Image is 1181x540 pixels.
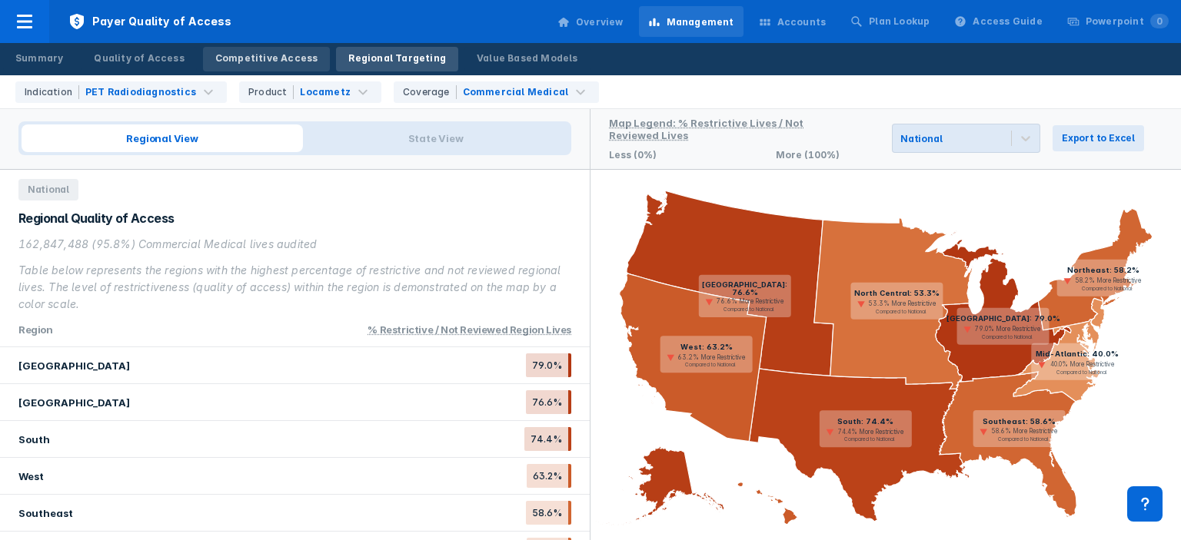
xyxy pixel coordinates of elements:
[18,470,44,482] div: West
[973,15,1042,28] div: Access Guide
[1075,277,1142,284] text: 58.2% More Restrictive
[18,433,50,446] div: South
[25,85,79,99] div: Indication
[348,51,446,65] div: Regional Targeting
[680,343,733,351] text: West: 63.2%
[685,362,736,368] text: Compared to National
[776,149,840,161] p: More (100%)
[464,47,590,71] a: Value Based Models
[526,390,571,414] span: 76.6%
[667,15,734,29] div: Management
[526,501,571,525] span: 58.6%
[639,6,744,37] a: Management
[18,210,571,227] div: Regional Quality of Access
[869,15,930,28] div: Plan Lookup
[248,85,294,99] div: Product
[1086,15,1169,28] div: Powerpoint
[368,323,571,336] div: % Restrictive / Not Reviewed region Lives
[524,427,571,451] span: 74.4%
[946,314,1060,323] text: [GEOGRAPHIC_DATA]: 79.0%
[975,325,1041,333] text: 79.0% More Restrictive
[548,6,633,37] a: Overview
[1062,131,1135,145] span: Export to Excel
[18,262,571,313] div: Table below represents the regions with the highest percentage of restrictive and not reviewed re...
[18,396,130,409] div: [GEOGRAPHIC_DATA]
[300,85,351,99] div: Locametz
[463,85,569,99] div: Commercial Medical
[477,51,578,65] div: Value Based Models
[18,322,53,337] div: region
[991,427,1058,435] text: 58.6% More Restrictive
[215,51,318,65] div: Competitive Access
[732,288,758,297] text: 76.6%
[15,51,63,65] div: Summary
[609,149,657,161] p: Less (0%)
[1056,369,1107,376] text: Compared to National
[94,51,184,65] div: Quality of Access
[1050,360,1115,368] text: 40.0% More Restrictive
[85,85,196,99] div: PET Radiodiagnostics
[868,300,936,307] text: 53.3% More Restrictive
[403,85,457,99] div: Coverage
[876,309,927,315] text: Compared to National
[838,428,904,436] text: 74.4% More Restrictive
[702,280,787,289] text: [GEOGRAPHIC_DATA]:
[982,334,1033,340] text: Compared to National
[717,297,784,305] text: 76.6% More Restrictive
[336,47,458,71] a: Regional Targeting
[1082,286,1133,292] text: Compared to National
[203,47,331,71] a: Competitive Access
[1127,486,1163,522] div: Contact Support
[527,464,571,488] span: 63.2%
[1067,266,1139,274] text: Northeast: 58.2%
[900,133,942,144] div: National
[750,6,836,37] a: Accounts
[983,417,1056,426] text: Southeast: 58.6%
[18,236,571,253] div: 162,847,488 (95.8%) Commercial Medical lives audited
[18,359,130,372] div: [GEOGRAPHIC_DATA]
[1150,14,1169,28] span: 0
[609,117,803,141] div: Map Legend: % Restrictive Lives / Not Reviewed Lives
[526,353,571,377] span: 79.0%
[677,353,746,361] text: 63.2% More Restrictive
[3,47,75,71] a: Summary
[724,306,774,313] text: Compared to National
[777,15,827,29] div: Accounts
[18,179,78,200] span: National
[18,507,73,519] div: Southeast
[576,15,624,29] div: Overview
[844,436,895,442] text: Compared to National
[998,436,1049,442] text: Compared to National
[837,417,893,426] text: South: 74.4%
[303,124,568,152] span: State View
[854,289,940,297] text: North Central: 53.3%
[22,124,303,152] span: Regional View
[1053,125,1144,151] button: Export to Excel
[1036,350,1119,358] text: Mid-Atlantic: 40.0%
[82,47,196,71] a: Quality of Access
